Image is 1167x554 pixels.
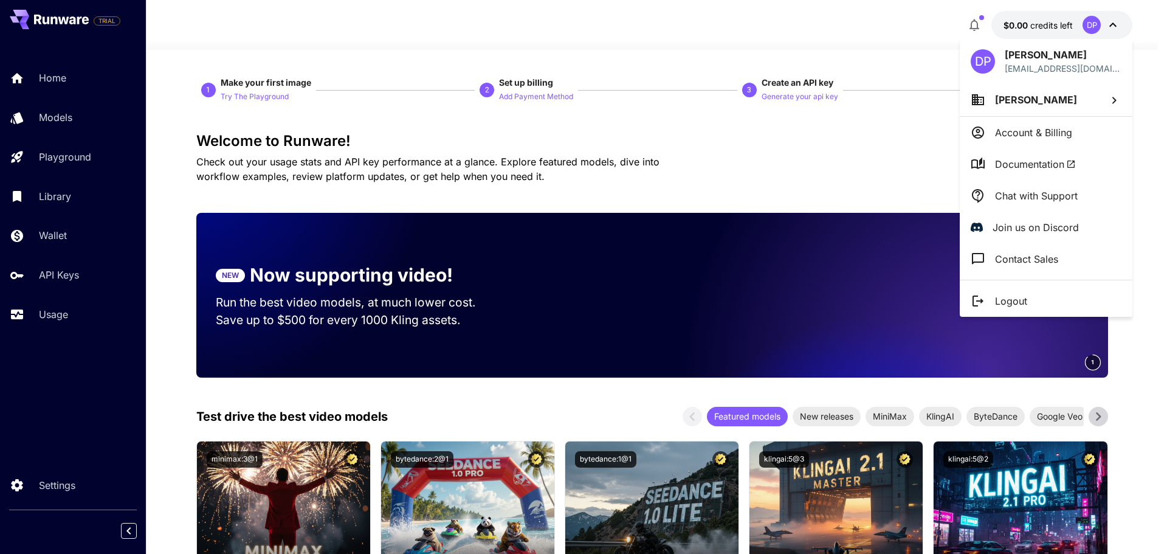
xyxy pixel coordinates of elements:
[971,49,995,74] div: DP
[995,125,1072,140] p: Account & Billing
[1005,62,1121,75] p: [EMAIL_ADDRESS][DOMAIN_NAME]
[995,94,1077,106] span: [PERSON_NAME]
[995,252,1058,266] p: Contact Sales
[1005,47,1121,62] p: [PERSON_NAME]
[960,83,1132,116] button: [PERSON_NAME]
[993,220,1079,235] p: Join us on Discord
[995,189,1078,203] p: Chat with Support
[995,294,1027,308] p: Logout
[995,157,1076,171] span: Documentation
[1005,62,1121,75] div: keyikeyi7@naver.com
